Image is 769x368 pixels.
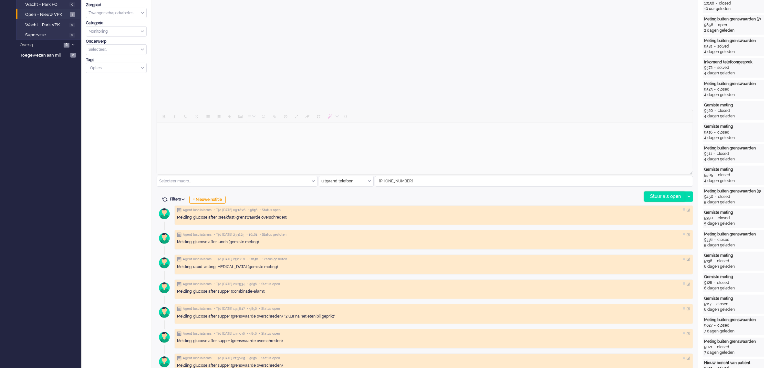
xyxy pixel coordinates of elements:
span: • Status open [259,282,280,287]
div: closed [718,108,730,114]
img: avatar [156,206,172,222]
div: Melding: glucose after lunch (gemiste meting) [177,239,691,245]
div: 6 dagen geleden [704,264,763,269]
div: - [712,301,716,307]
span: • 9856 [247,282,257,287]
div: closed [717,280,729,286]
div: 9856 [704,22,713,28]
div: Onderwerp [86,39,147,44]
div: 9117 [704,301,712,307]
div: solved [717,65,729,70]
div: Categorie [86,20,147,26]
div: Tags [86,57,147,63]
span: Agent lusciialarms [183,208,212,212]
div: closed [717,87,730,92]
div: closed [717,344,729,350]
div: 5 dagen geleden [704,243,763,248]
div: closed [719,1,731,6]
div: Meting buiten grenswaarden [704,339,763,344]
span: Agent lusciialarms [183,257,212,262]
span: • Status open [259,331,280,336]
img: ic_note_grey.svg [177,257,182,262]
div: 9027 [704,323,712,328]
span: • 9856 [248,208,257,212]
span: • Tijd [DATE] 23:28:18 [214,257,245,262]
div: - [712,130,717,135]
span: 2 [70,53,76,58]
a: Wacht - Park FO 0 [19,1,80,8]
div: - [712,65,717,70]
div: - [712,344,717,350]
div: 9520 [704,108,713,114]
span: • Tijd [DATE] 23:32:23 [214,233,244,237]
img: ic_note_grey.svg [177,282,182,287]
span: 0 [69,33,75,38]
span: Toegewezen aan mij [20,52,68,59]
div: 4 dagen geleden [704,70,763,76]
div: 10158 [704,1,714,6]
a: Wacht - Park VPK 0 [19,21,80,28]
span: • Tijd [DATE] 20:25:34 [214,282,245,287]
div: 4 dagen geleden [704,114,763,119]
div: 9450 [704,194,713,200]
div: Meting buiten grenswaarden [704,146,763,151]
div: 4 dagen geleden [704,92,763,98]
span: • 9856 [247,356,257,361]
div: 5 dagen geleden [704,221,763,226]
img: ic_note_grey.svg [177,356,182,361]
div: Inkomend telefoongesprek [704,60,763,65]
a: Toegewezen aan mij 2 [19,51,81,59]
img: avatar [156,230,172,246]
span: Agent lusciialarms [183,331,212,336]
div: 9523 [704,87,712,92]
div: 4 dagen geleden [704,178,763,184]
div: 4 dagen geleden [704,49,763,55]
div: + Nieuwe notitie [189,196,226,204]
div: - [712,151,717,157]
span: Open - Nieuw VPK [25,12,68,18]
span: • Status gesloten [260,257,287,262]
div: 5 dagen geleden [704,200,763,205]
div: Stuur als open [644,192,685,201]
div: Meting buiten grenswaarden [704,232,763,237]
div: - [712,323,717,328]
div: closed [718,172,730,178]
div: Melding: glucose after supper (grenswaarde overschreden) [177,338,691,344]
span: 7 [70,12,75,17]
span: • Status gesloten [260,233,286,237]
div: 7 dagen geleden [704,350,763,355]
div: Gemiste meting [704,274,763,280]
span: • 9856 [247,307,257,311]
span: Overig [19,42,62,48]
div: 9390 [704,215,713,221]
div: - [712,87,717,92]
div: 9572 [704,65,712,70]
div: 2 dagen geleden [704,28,763,33]
div: - [712,280,717,286]
span: Agent lusciialarms [183,307,212,311]
span: Wacht - Park FO [25,2,68,8]
div: solved [717,44,729,49]
div: closed [718,194,730,200]
span: 6 [64,43,69,48]
div: closed [717,258,729,264]
span: • Tijd [DATE] 19:55:36 [214,331,245,336]
span: Supervisie [25,32,68,38]
div: - [714,1,719,6]
div: Gemiste meting [704,103,763,108]
div: Select Tags [86,63,147,73]
span: • 9856 [247,331,257,336]
div: 9136 [704,258,712,264]
div: Meting buiten grenswaarden [704,38,763,44]
div: 9574 [704,44,712,49]
div: 9511 [704,151,712,157]
div: Melding: glucose after breakfast (grenswaarde overschreden) [177,215,691,220]
span: • Tijd [DATE] 19:56:17 [214,307,245,311]
div: Meting buiten grenswaarden (3) [704,189,763,194]
span: Filters [170,197,187,201]
span: Agent lusciialarms [183,233,212,237]
div: Nieuw bericht van patiënt [704,360,763,366]
div: Gemiste meting [704,296,763,301]
img: avatar [156,280,172,296]
span: 0 [69,2,75,7]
